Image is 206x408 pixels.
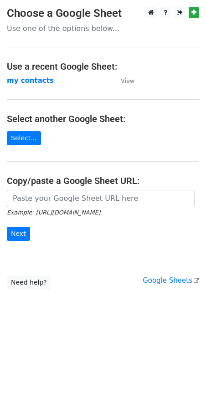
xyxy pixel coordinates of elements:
small: Example: [URL][DOMAIN_NAME] [7,209,100,216]
a: Need help? [7,275,51,290]
input: Paste your Google Sheet URL here [7,190,195,207]
small: View [121,77,134,84]
a: Select... [7,131,41,145]
input: Next [7,227,30,241]
h4: Copy/paste a Google Sheet URL: [7,175,199,186]
h3: Choose a Google Sheet [7,7,199,20]
a: View [112,76,134,85]
h4: Select another Google Sheet: [7,113,199,124]
p: Use one of the options below... [7,24,199,33]
a: Google Sheets [143,276,199,285]
h4: Use a recent Google Sheet: [7,61,199,72]
a: my contacts [7,76,54,85]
